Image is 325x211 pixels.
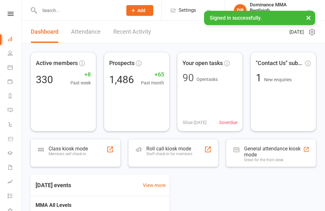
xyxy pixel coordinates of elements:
span: "Contact Us" submissions [256,59,304,68]
a: Attendance [71,21,101,43]
span: 3 overdue [219,119,237,126]
span: 5 Due [DATE] [182,119,207,126]
span: [DATE] [289,28,304,36]
a: Recent Activity [113,21,151,43]
span: Settings [179,3,196,17]
div: Class kiosk mode [49,146,88,152]
div: DB [234,4,247,17]
div: Great for the front desk [244,158,303,162]
div: 90 [182,73,194,83]
span: 1 [256,72,264,84]
span: Signed in successfully. [210,15,262,21]
span: Active members [36,59,78,68]
a: Product Sales [8,132,22,147]
a: Payments [8,75,22,89]
span: Add [137,8,145,13]
a: Dashboard [8,32,22,47]
div: 330 [36,75,53,85]
a: View more [143,181,166,189]
span: +65 [141,70,164,79]
div: Dominance MMA Bentleigh [250,2,307,13]
span: Past week [70,79,91,86]
span: Prospects [109,59,135,68]
div: 1,486 [109,75,134,85]
h3: [DATE] events [30,180,76,191]
input: Search... [37,6,118,15]
span: Past month [141,79,164,86]
button: × [303,11,314,24]
a: People [8,47,22,61]
span: Open tasks [196,77,218,82]
a: Dashboard [31,21,58,43]
div: Staff check-in for members [146,152,192,156]
span: +8 [70,70,91,79]
span: MMA All Levels [36,201,135,209]
span: Your open tasks [182,59,223,68]
a: Assessments [8,175,22,189]
button: Add [126,5,153,16]
div: General attendance kiosk mode [244,146,303,158]
div: Members self check-in [49,152,88,156]
a: Reports [8,89,22,104]
div: Roll call kiosk mode [146,146,192,152]
a: Calendar [8,61,22,75]
span: New enquiries [264,77,292,82]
